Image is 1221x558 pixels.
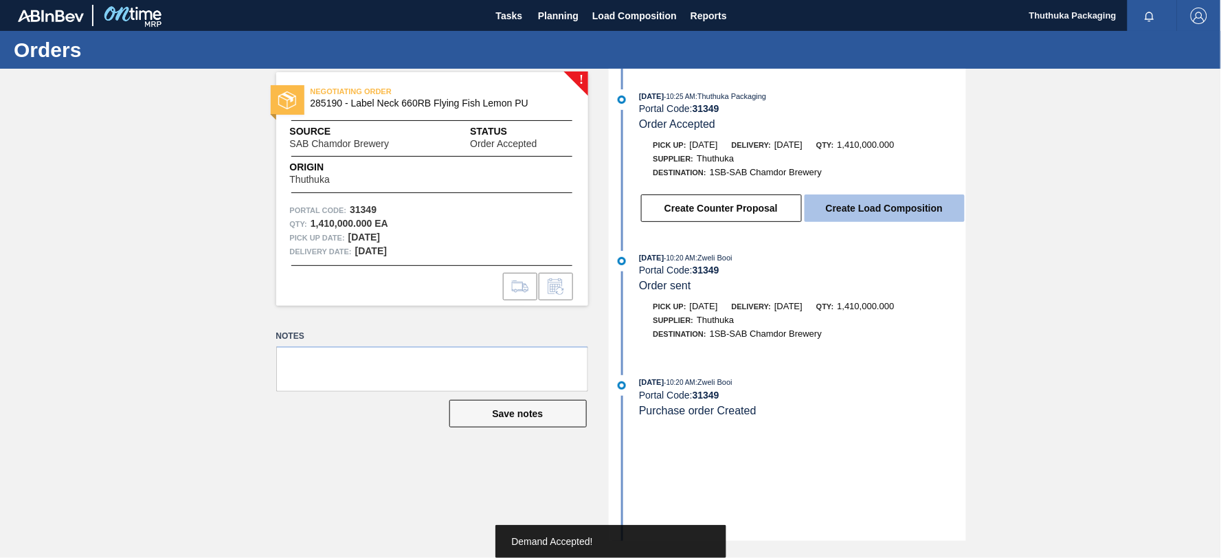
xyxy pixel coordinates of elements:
[470,139,537,149] span: Order Accepted
[618,257,626,265] img: atual
[494,8,524,24] span: Tasks
[816,141,833,149] span: Qty:
[664,93,696,100] span: - 10:25 AM
[805,194,965,222] button: Create Load Composition
[774,301,803,311] span: [DATE]
[539,273,573,300] div: Inform order change
[816,302,833,311] span: Qty:
[290,245,352,258] span: Delivery Date:
[311,98,560,109] span: 285190 - Label Neck 660RB Flying Fish Lemon PU
[290,217,307,231] span: Qty :
[641,194,802,222] button: Create Counter Proposal
[503,273,537,300] div: Go to Load Composition
[838,139,895,150] span: 1,410,000.000
[653,155,694,163] span: Supplier:
[592,8,677,24] span: Load Composition
[639,378,664,386] span: [DATE]
[14,42,258,58] h1: Orders
[693,265,719,276] strong: 31349
[693,390,719,401] strong: 31349
[538,8,579,24] span: Planning
[639,254,664,262] span: [DATE]
[639,92,664,100] span: [DATE]
[653,168,706,177] span: Destination:
[697,315,734,325] span: Thuthuka
[290,203,347,217] span: Portal Code:
[691,8,727,24] span: Reports
[710,328,822,339] span: 1SB-SAB Chamdor Brewery
[290,175,330,185] span: Thuthuka
[690,301,718,311] span: [DATE]
[348,232,380,243] strong: [DATE]
[276,326,588,346] label: Notes
[311,85,503,98] span: NEGOTIATING ORDER
[653,330,706,338] span: Destination:
[732,302,771,311] span: Delivery:
[653,141,686,149] span: Pick up:
[690,139,718,150] span: [DATE]
[290,160,364,175] span: Origin
[664,379,696,386] span: - 10:20 AM
[18,10,84,22] img: TNhmsLtSVTkK8tSr43FrP2fwEKptu5GPRR3wAAAABJRU5ErkJggg==
[449,400,587,427] button: Save notes
[695,254,732,262] span: : Zweli Booi
[695,378,732,386] span: : Zweli Booi
[290,139,390,149] span: SAB Chamdor Brewery
[639,390,965,401] div: Portal Code:
[774,139,803,150] span: [DATE]
[618,96,626,104] img: atual
[710,167,822,177] span: 1SB-SAB Chamdor Brewery
[290,124,431,139] span: Source
[664,254,696,262] span: - 10:20 AM
[639,103,965,114] div: Portal Code:
[350,204,377,215] strong: 31349
[697,153,734,164] span: Thuthuka
[1191,8,1207,24] img: Logout
[693,103,719,114] strong: 31349
[1128,6,1172,25] button: Notifications
[355,245,387,256] strong: [DATE]
[653,302,686,311] span: Pick up:
[639,118,715,130] span: Order Accepted
[618,381,626,390] img: atual
[653,316,694,324] span: Supplier:
[290,231,345,245] span: Pick up Date:
[311,218,388,229] strong: 1,410,000.000 EA
[639,265,965,276] div: Portal Code:
[838,301,895,311] span: 1,410,000.000
[695,92,766,100] span: : Thuthuka Packaging
[512,536,593,547] span: Demand Accepted!
[470,124,574,139] span: Status
[278,91,296,109] img: status
[639,405,757,416] span: Purchase order Created
[732,141,771,149] span: Delivery:
[639,280,691,291] span: Order sent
